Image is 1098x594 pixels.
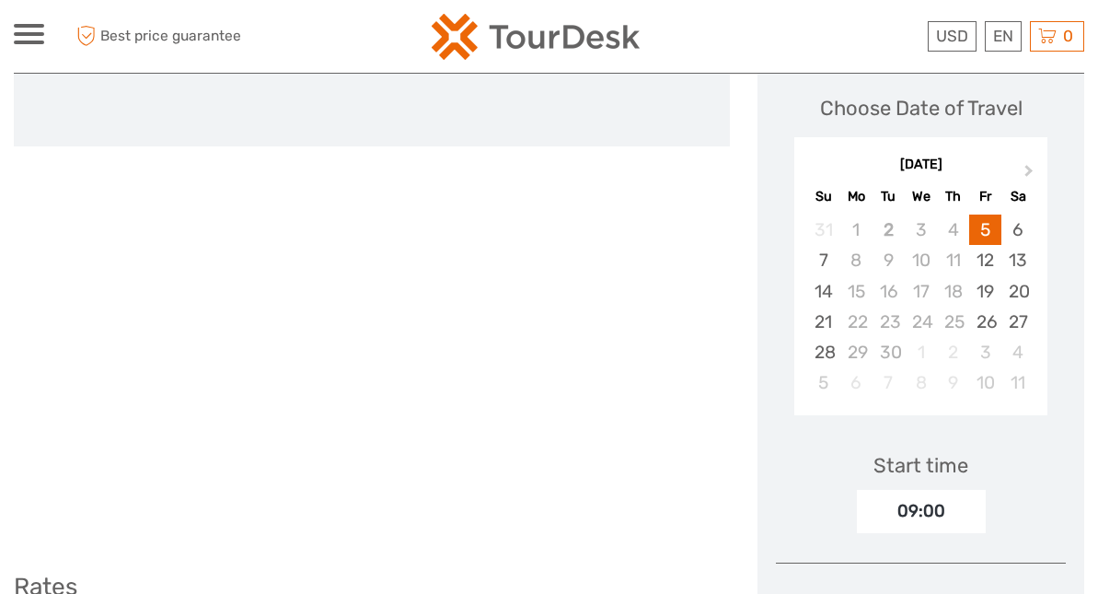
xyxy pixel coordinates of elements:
div: Choose Saturday, October 11th, 2025 [1001,367,1034,398]
div: month 2025-09 [800,215,1041,398]
div: Not available Tuesday, September 16th, 2025 [873,276,905,307]
div: Not available Wednesday, September 10th, 2025 [905,245,937,275]
div: Fr [969,184,1001,209]
div: Not available Tuesday, September 30th, 2025 [873,337,905,367]
div: Choose Saturday, September 27th, 2025 [1001,307,1034,337]
div: Not available Monday, September 22nd, 2025 [840,307,873,337]
div: Tu [873,184,905,209]
div: Start time [873,451,968,480]
div: Choose Date of Travel [820,94,1023,122]
div: Choose Saturday, September 6th, 2025 [1001,215,1034,245]
p: We're away right now. Please check back later! [26,32,208,47]
div: Not available Thursday, September 18th, 2025 [937,276,969,307]
div: Mo [840,184,873,209]
div: Not available Tuesday, September 9th, 2025 [873,245,905,275]
div: Not available Thursday, September 4th, 2025 [937,215,969,245]
div: Not available Monday, September 1st, 2025 [840,215,873,245]
div: Choose Sunday, September 14th, 2025 [807,276,839,307]
div: Choose Friday, September 26th, 2025 [969,307,1001,337]
button: Next Month [1016,160,1046,190]
div: Not available Sunday, August 31st, 2025 [807,215,839,245]
button: Open LiveChat chat widget [212,29,234,51]
div: [DATE] [794,156,1047,175]
div: Choose Friday, September 19th, 2025 [969,276,1001,307]
div: Not available Tuesday, September 23rd, 2025 [873,307,905,337]
span: Best price guarantee [72,21,282,52]
img: 2254-3441b4b5-4e5f-4d00-b396-31f1d84a6ebf_logo_small.png [432,14,640,60]
div: Choose Saturday, September 20th, 2025 [1001,276,1034,307]
div: Choose Sunday, September 7th, 2025 [807,245,839,275]
div: Choose Friday, October 10th, 2025 [969,367,1001,398]
div: Not available Wednesday, September 17th, 2025 [905,276,937,307]
div: Choose Saturday, October 4th, 2025 [1001,337,1034,367]
div: Su [807,184,839,209]
div: Not available Wednesday, October 8th, 2025 [905,367,937,398]
div: 09:00 [857,490,986,532]
div: Not available Tuesday, September 2nd, 2025 [873,215,905,245]
div: Not available Wednesday, October 1st, 2025 [905,337,937,367]
div: Not available Thursday, September 11th, 2025 [937,245,969,275]
div: Not available Monday, September 15th, 2025 [840,276,873,307]
span: 0 [1060,27,1076,45]
span: USD [936,27,968,45]
div: Not available Thursday, October 2nd, 2025 [937,337,969,367]
div: EN [985,21,1022,52]
div: Th [937,184,969,209]
div: We [905,184,937,209]
div: Not available Thursday, October 9th, 2025 [937,367,969,398]
div: Choose Friday, October 3rd, 2025 [969,337,1001,367]
div: Choose Sunday, September 21st, 2025 [807,307,839,337]
div: Choose Friday, September 12th, 2025 [969,245,1001,275]
div: Choose Friday, September 5th, 2025 [969,215,1001,245]
div: Not available Monday, October 6th, 2025 [840,367,873,398]
div: Choose Sunday, September 28th, 2025 [807,337,839,367]
div: Not available Thursday, September 25th, 2025 [937,307,969,337]
div: Choose Sunday, October 5th, 2025 [807,367,839,398]
div: Sa [1001,184,1034,209]
div: Choose Saturday, September 13th, 2025 [1001,245,1034,275]
div: Not available Wednesday, September 24th, 2025 [905,307,937,337]
div: Not available Monday, September 8th, 2025 [840,245,873,275]
div: Not available Wednesday, September 3rd, 2025 [905,215,937,245]
div: Not available Monday, September 29th, 2025 [840,337,873,367]
div: Not available Tuesday, October 7th, 2025 [873,367,905,398]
